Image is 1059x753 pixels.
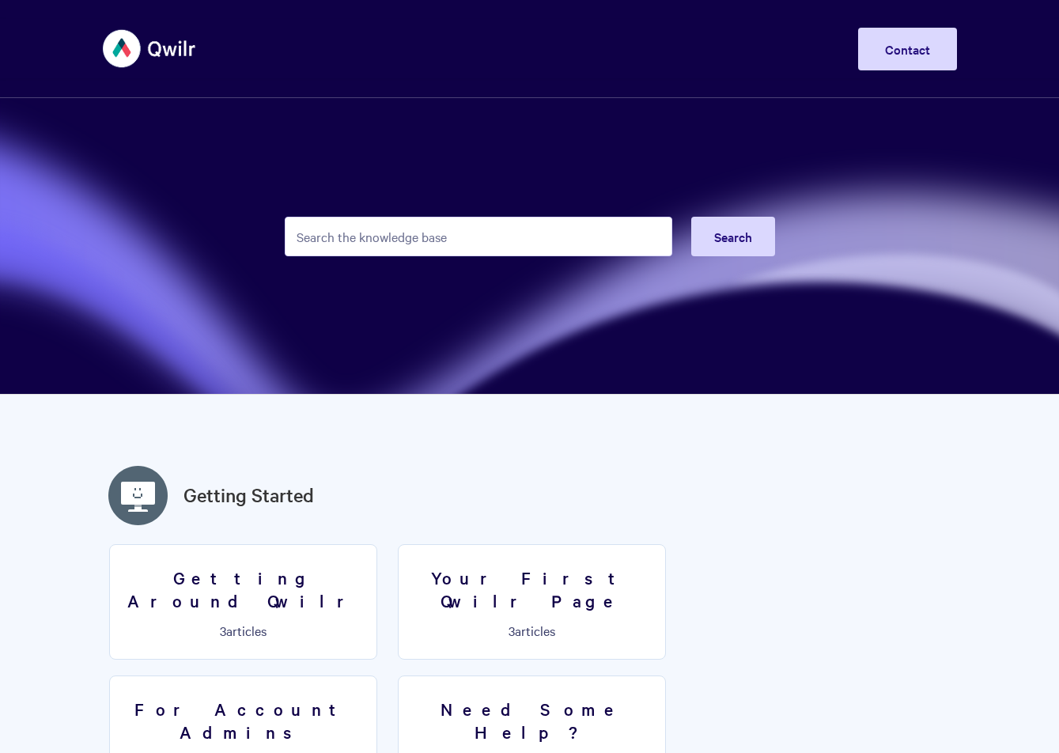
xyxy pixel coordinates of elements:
[408,698,656,743] h3: Need Some Help?
[509,622,515,639] span: 3
[109,544,377,660] a: Getting Around Qwilr 3articles
[858,28,957,70] a: Contact
[398,544,666,660] a: Your First Qwilr Page 3articles
[408,566,656,611] h3: Your First Qwilr Page
[119,566,367,611] h3: Getting Around Qwilr
[285,217,672,256] input: Search the knowledge base
[103,19,197,78] img: Qwilr Help Center
[119,623,367,638] p: articles
[119,698,367,743] h3: For Account Admins
[183,481,314,509] a: Getting Started
[408,623,656,638] p: articles
[220,622,226,639] span: 3
[714,228,752,245] span: Search
[691,217,775,256] button: Search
